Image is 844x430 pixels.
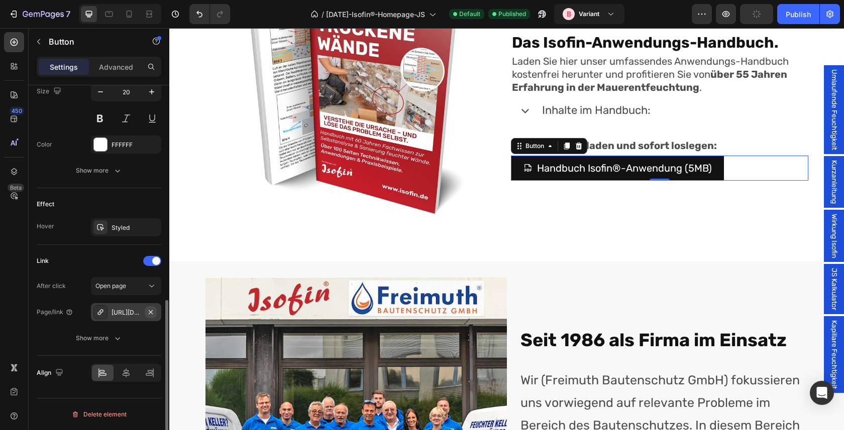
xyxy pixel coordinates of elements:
div: Styled [112,223,159,232]
div: Align [37,366,65,380]
button: Open page [91,277,161,295]
strong: Jetzt herunterladen und sofort loslegen: [343,111,548,123]
span: / [322,9,324,20]
div: FFFFFF [112,140,159,150]
iframe: Design area [169,28,844,430]
div: Show more [76,166,123,176]
div: Link [37,256,49,265]
p: B [567,9,571,19]
p: Inhalte im Handbuch: [373,72,481,92]
p: Button [49,36,134,48]
div: Show more [76,333,123,343]
div: Delete element [71,408,127,420]
p: Settings [50,62,78,72]
h3: Variant [579,9,599,19]
button: Show more [37,162,161,180]
div: Size [37,85,63,98]
span: Wirkung Isofin [660,186,670,230]
div: Open Intercom Messenger [810,381,834,405]
span: Published [498,10,526,19]
strong: über 55 Jahren Erfahrung in der Mauerentfeuchtung [343,40,618,65]
div: Publish [786,9,811,20]
span: JS Kalkulator [660,240,670,282]
p: Handbuch Isofin®-Anwendung (5MB) [368,133,543,147]
p: 7 [66,8,70,20]
div: After click [37,281,66,291]
div: Beta [8,184,24,192]
div: [URL][DOMAIN_NAME] [112,308,141,317]
p: Laden Sie hier unser umfassendes Anwendungs-Handbuch kostenfrei herunter und profitieren Sie von . [343,27,638,66]
strong: Das Isofin-Anwendungs-Handbuch. [343,6,609,24]
div: Hover [37,222,54,231]
div: Page/link [37,308,73,317]
span: Umlaufende Feuchtigkeit [660,41,670,122]
span: Default [459,10,480,19]
strong: Seit 1986 als Firma im Einsatz [351,301,617,323]
span: Kurzanleitung [660,132,670,176]
div: Effect [37,200,54,209]
p: Advanced [99,62,133,72]
button: Delete element [37,406,161,422]
a: Handbuch Isofin®-Anwendung (5MB) [342,127,555,153]
div: 450 [10,107,24,115]
button: BVariant [554,4,624,24]
span: Open page [95,282,126,290]
div: Undo/Redo [189,4,230,24]
button: Show more [37,329,161,347]
button: Publish [777,4,819,24]
button: 7 [4,4,75,24]
div: Button [354,113,377,122]
div: Color [37,140,52,149]
span: [DATE]-Isofin®-Homepage-JS [326,9,425,20]
span: Kapillare Feuchtigkeit [660,292,670,361]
